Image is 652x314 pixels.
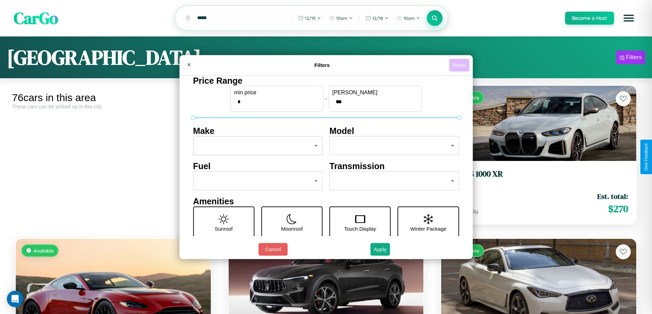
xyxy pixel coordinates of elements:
span: 12 / 18 [372,15,383,21]
div: Filters [626,54,642,61]
button: Become a Host [565,12,614,25]
h4: Amenities [193,196,459,206]
button: 12/18 [362,13,392,24]
p: Winter Package [410,224,447,233]
p: Sunroof [215,224,233,233]
button: 12/15 [295,13,324,24]
label: [PERSON_NAME] [332,90,418,96]
div: These cars can be picked up in this city. [12,104,215,109]
p: Touch Display [344,224,376,233]
button: Filters [616,51,645,64]
span: Est. total: [597,191,628,201]
h4: Model [330,126,459,136]
h4: Fuel [193,161,323,171]
span: $ 270 [608,202,628,216]
button: 10am [326,13,356,24]
div: Open Intercom Messenger [7,291,23,307]
div: 76 cars in this area [12,92,215,104]
h3: BMW S 1000 XR [449,169,628,179]
span: 10am [404,15,415,21]
span: 12 / 15 [305,15,316,21]
span: Available [34,248,54,254]
span: CarGo [14,7,58,29]
label: min price [234,90,320,96]
h1: [GEOGRAPHIC_DATA] [7,43,201,71]
div: Give Feedback [644,143,649,171]
button: Reset [449,59,469,71]
p: Moonroof [281,224,303,233]
button: 10am [393,13,424,24]
span: 10am [336,15,347,21]
button: Apply [370,243,390,256]
h4: Make [193,126,323,136]
h4: Filters [195,62,449,68]
a: BMW S 1000 XR2022 [449,169,628,186]
h4: Transmission [330,161,459,171]
button: Cancel [258,243,287,256]
p: - [325,94,327,103]
button: Open menu [619,9,638,28]
h4: Price Range [193,76,459,86]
